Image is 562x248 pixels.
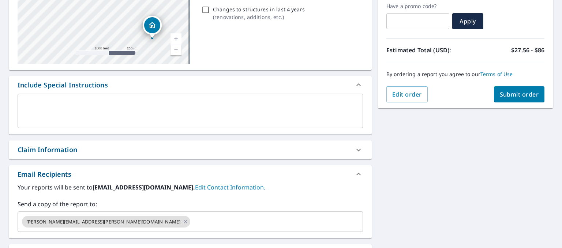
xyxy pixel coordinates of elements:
div: [PERSON_NAME][EMAIL_ADDRESS][PERSON_NAME][DOMAIN_NAME] [22,216,190,228]
a: Current Level 15, Zoom In [171,33,181,44]
div: Include Special Instructions [9,76,372,94]
p: ( renovations, additions, etc. ) [213,13,305,21]
a: Terms of Use [480,71,513,78]
label: Your reports will be sent to [18,183,363,192]
div: Email Recipients [9,165,372,183]
a: Current Level 15, Zoom Out [171,44,181,55]
span: Edit order [392,90,422,98]
button: Edit order [386,86,428,102]
span: Submit order [500,90,539,98]
p: Changes to structures in last 4 years [213,5,305,13]
p: $27.56 - $86 [511,46,544,55]
label: Have a promo code? [386,3,449,10]
div: Claim Information [9,140,372,159]
span: [PERSON_NAME][EMAIL_ADDRESS][PERSON_NAME][DOMAIN_NAME] [22,218,185,225]
label: Send a copy of the report to: [18,200,363,208]
div: Dropped pin, building 1, Residential property, 604 7th Ave S Clear Lake, SD 57226 [143,16,162,38]
p: Estimated Total (USD): [386,46,465,55]
a: EditContactInfo [195,183,265,191]
div: Email Recipients [18,169,71,179]
button: Submit order [494,86,545,102]
div: Include Special Instructions [18,80,108,90]
button: Apply [452,13,483,29]
span: Apply [458,17,477,25]
b: [EMAIL_ADDRESS][DOMAIN_NAME]. [93,183,195,191]
p: By ordering a report you agree to our [386,71,544,78]
div: Claim Information [18,145,77,155]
